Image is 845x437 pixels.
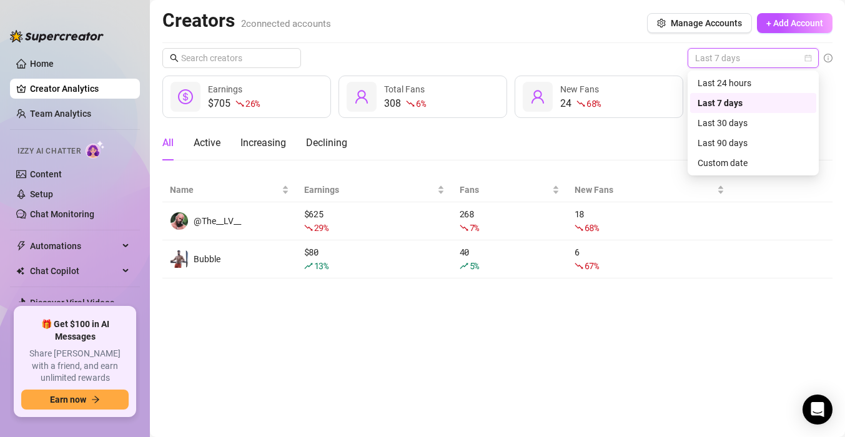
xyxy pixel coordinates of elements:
[170,183,279,197] span: Name
[575,207,724,235] div: 18
[690,93,816,113] div: Last 7 days
[416,97,425,109] span: 6 %
[460,183,550,197] span: Fans
[657,19,666,27] span: setting
[16,267,24,275] img: Chat Copilot
[575,183,714,197] span: New Fans
[30,79,130,99] a: Creator Analytics
[21,348,129,385] span: Share [PERSON_NAME] with a friend, and earn unlimited rewards
[406,99,415,108] span: fall
[170,250,188,268] img: Bubble
[690,73,816,93] div: Last 24 hours
[30,59,54,69] a: Home
[30,298,114,308] a: Discover Viral Videos
[575,245,724,273] div: 6
[698,116,809,130] div: Last 30 days
[647,13,752,33] button: Manage Accounts
[170,54,179,62] span: search
[10,30,104,42] img: logo-BBDzfeDw.svg
[306,135,347,150] div: Declining
[50,395,86,405] span: Earn now
[698,156,809,170] div: Custom date
[304,207,445,235] div: $ 625
[21,318,129,343] span: 🎁 Get $100 in AI Messages
[162,9,331,32] h2: Creators
[181,51,284,65] input: Search creators
[560,96,601,111] div: 24
[245,97,260,109] span: 26 %
[30,236,119,256] span: Automations
[241,18,331,29] span: 2 connected accounts
[530,89,545,104] span: user
[460,223,468,232] span: fall
[576,99,585,108] span: fall
[470,260,479,272] span: 5 %
[194,135,220,150] div: Active
[460,262,468,270] span: rise
[766,18,823,28] span: + Add Account
[690,113,816,133] div: Last 30 days
[208,96,260,111] div: $705
[452,178,567,202] th: Fans
[30,209,94,219] a: Chat Monitoring
[690,153,816,173] div: Custom date
[384,84,425,94] span: Total Fans
[586,97,601,109] span: 68 %
[194,216,241,226] span: @The__LV__
[698,76,809,90] div: Last 24 hours
[162,178,297,202] th: Name
[21,390,129,410] button: Earn nowarrow-right
[16,241,26,251] span: thunderbolt
[757,13,833,33] button: + Add Account
[803,395,833,425] div: Open Intercom Messenger
[235,99,244,108] span: fall
[30,189,53,199] a: Setup
[30,109,91,119] a: Team Analytics
[178,89,193,104] span: dollar-circle
[470,222,479,233] span: 7 %
[304,183,435,197] span: Earnings
[460,207,560,235] div: 268
[690,133,816,153] div: Last 90 days
[314,260,329,272] span: 13 %
[304,262,313,270] span: rise
[30,261,119,281] span: Chat Copilot
[240,135,286,150] div: Increasing
[17,145,81,157] span: Izzy AI Chatter
[194,254,220,264] span: Bubble
[384,96,425,111] div: 308
[86,140,105,159] img: AI Chatter
[567,178,732,202] th: New Fans
[162,135,174,150] div: All
[698,96,809,110] div: Last 7 days
[91,395,100,404] span: arrow-right
[304,223,313,232] span: fall
[314,222,329,233] span: 29 %
[304,245,445,273] div: $ 80
[297,178,452,202] th: Earnings
[585,222,599,233] span: 68 %
[30,169,62,179] a: Content
[671,18,742,28] span: Manage Accounts
[170,212,188,230] img: @The__LV__
[354,89,369,104] span: user
[560,84,599,94] span: New Fans
[824,54,833,62] span: info-circle
[585,260,599,272] span: 67 %
[804,54,812,62] span: calendar
[575,262,583,270] span: fall
[460,245,560,273] div: 40
[575,223,583,232] span: fall
[208,84,242,94] span: Earnings
[695,49,811,67] span: Last 7 days
[698,136,809,150] div: Last 90 days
